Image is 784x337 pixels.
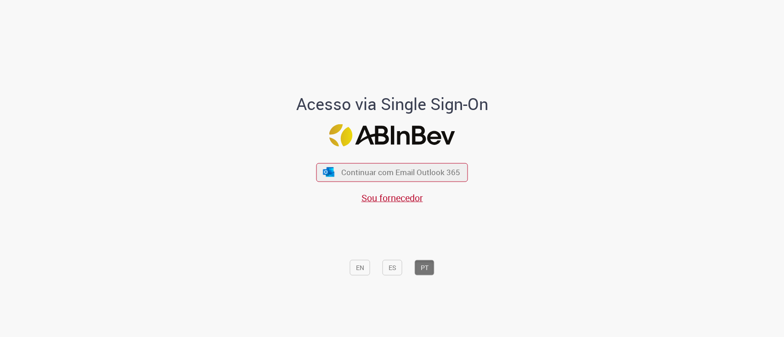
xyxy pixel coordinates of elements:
[316,163,468,182] button: ícone Azure/Microsoft 360 Continuar com Email Outlook 365
[322,167,335,177] img: ícone Azure/Microsoft 360
[383,260,402,276] button: ES
[350,260,370,276] button: EN
[361,192,423,204] a: Sou fornecedor
[415,260,434,276] button: PT
[329,124,455,147] img: Logo ABInBev
[265,95,519,113] h1: Acesso via Single Sign-On
[341,167,460,177] span: Continuar com Email Outlook 365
